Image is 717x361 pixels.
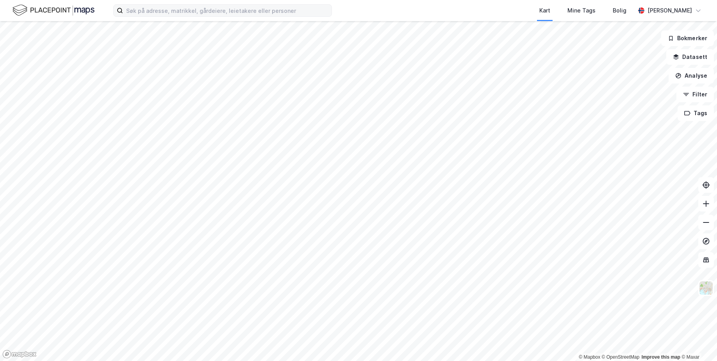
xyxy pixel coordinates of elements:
[602,354,640,360] a: OpenStreetMap
[647,6,692,15] div: [PERSON_NAME]
[2,350,37,359] a: Mapbox homepage
[567,6,596,15] div: Mine Tags
[678,105,714,121] button: Tags
[661,30,714,46] button: Bokmerker
[669,68,714,84] button: Analyse
[666,49,714,65] button: Datasett
[678,324,717,361] div: Kontrollprogram for chat
[613,6,626,15] div: Bolig
[699,281,713,295] img: Z
[123,5,332,16] input: Søk på adresse, matrikkel, gårdeiere, leietakere eller personer
[642,354,680,360] a: Improve this map
[676,87,714,102] button: Filter
[12,4,95,17] img: logo.f888ab2527a4732fd821a326f86c7f29.svg
[579,354,600,360] a: Mapbox
[678,324,717,361] iframe: Chat Widget
[539,6,550,15] div: Kart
